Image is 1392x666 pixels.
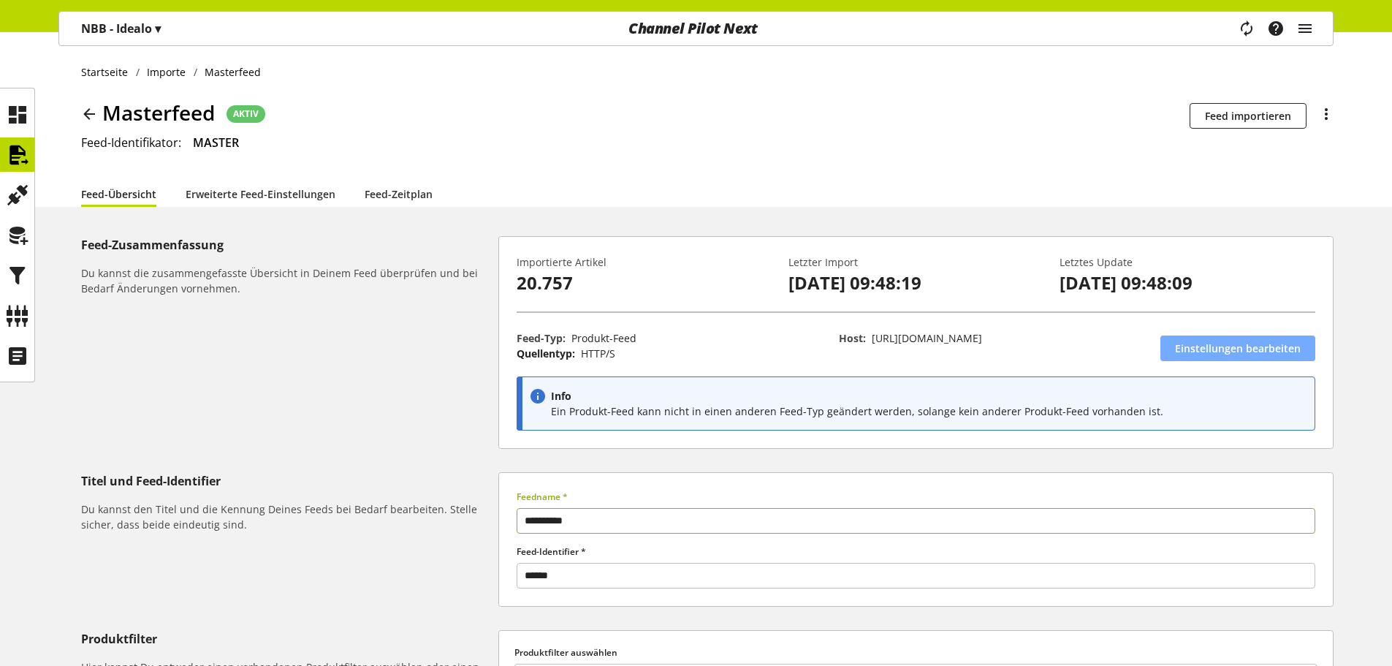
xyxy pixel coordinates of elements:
h6: Du kannst den Titel und die Kennung Deines Feeds bei Bedarf bearbeiten. Stelle sicher, dass beide... [81,502,492,532]
span: ▾ [155,20,161,37]
span: MASTER [193,135,239,151]
button: Feed importieren [1190,103,1307,129]
span: Feedname * [517,491,568,503]
span: Einstellungen bearbeiten [1175,341,1301,356]
p: [DATE] 09:48:09 [1060,270,1315,296]
span: Masterfeed [102,97,215,128]
p: Ein Produkt-Feed kann nicht in einen anderen Feed-Typ geändert werden, solange kein anderer Produ... [551,404,1308,419]
p: Info [551,388,1308,404]
span: Quellentyp: [517,347,575,360]
h5: Produktfilter [81,630,492,648]
span: AKTIV [233,107,259,121]
span: Feed-Identifier * [517,545,586,558]
span: HTTP/S [581,347,615,360]
p: Letzter Import [788,254,1044,270]
h6: Du kannst die zusammengefasste Übersicht in Deinem Feed überprüfen und bei Bedarf Änderungen vorn... [81,265,492,296]
h5: Feed-Zusammenfassung [81,236,492,254]
h5: Titel und Feed-Identifier [81,472,492,490]
a: Startseite [81,64,136,80]
p: 20.757 [517,270,772,296]
a: Einstellungen bearbeiten [1160,336,1315,361]
a: Erweiterte Feed-Einstellungen [186,186,335,202]
span: Feed importieren [1205,108,1291,124]
a: Importe [140,64,194,80]
p: Letztes Update [1060,254,1315,270]
a: Feed-Übersicht [81,186,156,202]
span: Feed-Typ: [517,331,566,345]
p: Importierte Artikel [517,254,772,270]
a: Feed-Zeitplan [365,186,433,202]
span: https://www.notebooksbilliger.de/extensions/api/export/download/productsup_import_products_only_a... [872,331,982,345]
label: Produktfilter auswählen [514,646,1317,659]
nav: main navigation [58,11,1334,46]
span: Produkt-Feed [571,331,636,345]
p: NBB - Idealo [81,20,161,37]
span: Feed-Identifikator: [81,135,181,151]
p: [DATE] 09:48:19 [788,270,1044,296]
span: Host: [839,331,866,345]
